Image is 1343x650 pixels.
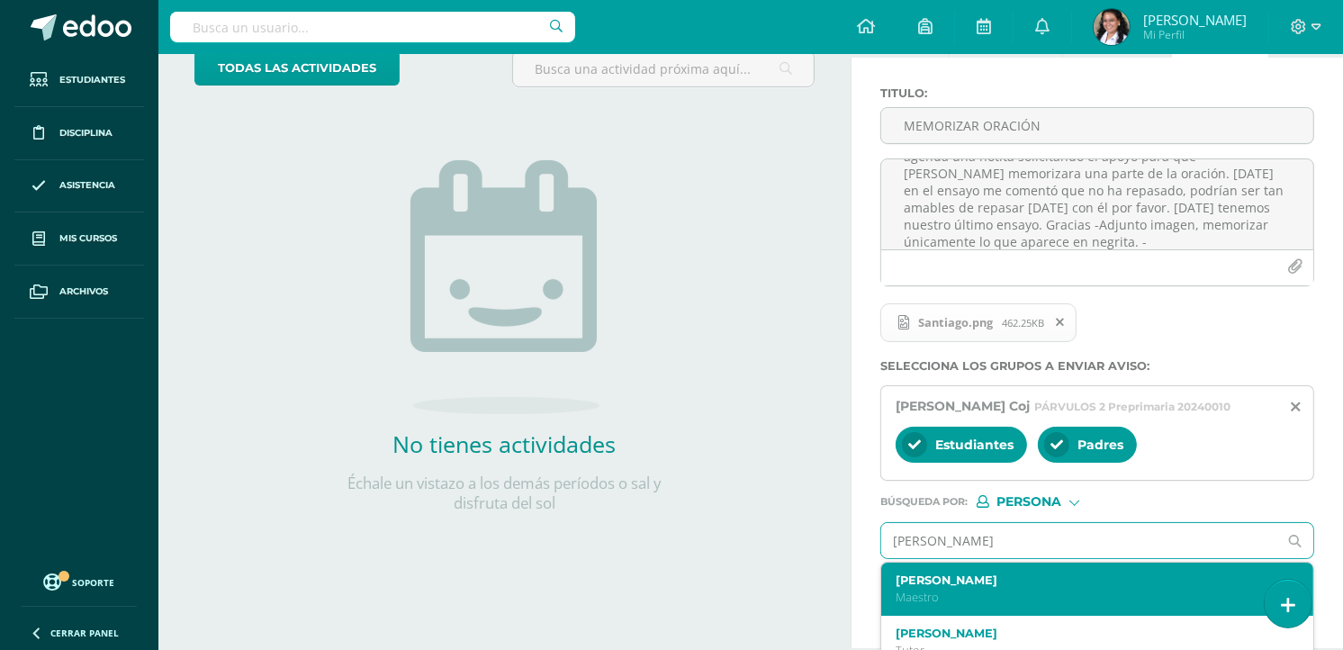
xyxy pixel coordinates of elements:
a: Tarea [852,14,949,58]
span: Disciplina [59,126,113,140]
img: no_activities.png [410,160,599,414]
p: Échale un vistazo a los demás períodos o sal y disfruta del sol [325,474,685,513]
div: [object Object] [977,495,1112,508]
label: [PERSON_NAME] [896,573,1282,587]
span: Estudiantes [59,73,125,87]
a: Mis cursos [14,212,144,266]
span: Remover archivo [1045,312,1076,332]
input: Titulo [881,108,1313,143]
span: [PERSON_NAME] [1143,11,1247,29]
span: [PERSON_NAME] Coj [896,398,1030,414]
span: 462.25KB [1002,316,1044,330]
span: Padres [1077,437,1123,453]
a: Estudiantes [14,54,144,107]
span: Archivos [59,284,108,299]
a: Evento [1063,14,1170,58]
span: Soporte [73,576,115,589]
textarea: Buen día padres de familia, con anterioridad se envió en agenda una notita solicitando el apoyo p... [881,159,1313,249]
label: Titulo : [880,86,1314,100]
label: [PERSON_NAME] [896,627,1282,640]
label: Selecciona los grupos a enviar aviso : [880,359,1314,373]
span: Santiago.png [880,303,1077,343]
span: Mis cursos [59,231,117,246]
span: Mi Perfil [1143,27,1247,42]
input: Busca un usuario... [170,12,575,42]
a: Aviso [1172,14,1268,58]
span: Santiago.png [909,315,1002,330]
p: Maestro [896,590,1282,605]
span: Asistencia [59,178,115,193]
span: Búsqueda por : [880,497,968,507]
input: Ej. Mario Galindo [881,523,1277,558]
span: Cerrar panel [50,627,119,639]
a: Disciplina [14,107,144,160]
span: PÁRVULOS 2 Preprimaria 20240010 [1034,400,1230,413]
a: Archivos [14,266,144,319]
a: Asistencia [14,160,144,213]
h2: No tienes actividades [325,429,685,459]
a: todas las Actividades [194,50,400,86]
a: Examen [950,14,1062,58]
span: Estudiantes [935,437,1014,453]
a: Soporte [22,569,137,593]
span: Persona [996,497,1061,507]
img: 907914c910e0e99f8773360492fd9691.png [1094,9,1130,45]
input: Busca una actividad próxima aquí... [513,51,815,86]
